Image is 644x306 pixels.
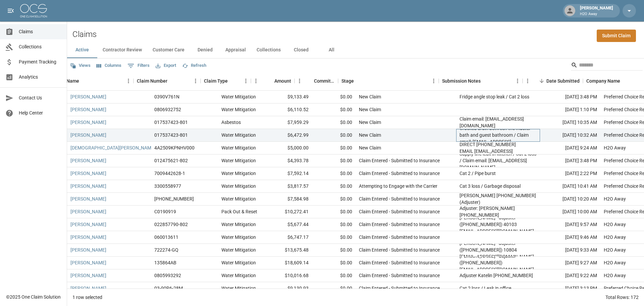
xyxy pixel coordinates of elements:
[359,93,381,100] div: New Claim
[312,116,356,129] div: $0.00
[221,234,256,241] div: Water Mitigation
[359,183,437,189] div: Attempting to Engage with the Carrier
[221,272,256,279] div: Water Mitigation
[251,42,286,58] button: Collections
[359,132,381,138] div: New Claim
[97,42,147,58] button: Contractor Review
[540,180,600,193] div: [DATE] 10:41 AM
[577,5,616,17] div: [PERSON_NAME]
[604,247,626,253] div: H2O Away
[70,93,106,100] a: [PERSON_NAME]
[70,170,106,177] a: [PERSON_NAME]
[540,282,600,295] div: [DATE] 3:13 PM
[221,170,256,177] div: Water Mitigation
[460,253,537,273] div: Stephanie Deboard - adjuster (1-513-947-6963) sdeboard@amig.com
[154,106,181,113] div: 0806932752
[221,119,241,126] div: Asbestos
[359,259,440,266] div: Claim Entered - Submitted to Insurance
[19,110,61,117] span: Help Center
[460,192,537,206] div: Michelle McClearn 608-722-3299 (Adjuster)
[546,72,580,90] div: Date Submitted
[20,4,47,17] img: ocs-logo-white-transparent.png
[154,132,188,138] div: 017537423-801
[70,247,106,253] a: [PERSON_NAME]
[221,183,256,189] div: Water Mitigation
[312,142,356,155] div: $0.00
[19,28,61,35] span: Claims
[19,94,61,101] span: Contact Us
[126,60,151,71] button: Show filters
[359,247,440,253] div: Claim Entered - Submitted to Insurance
[70,183,106,189] a: [PERSON_NAME]
[523,76,533,86] button: Menu
[201,72,251,90] div: Claim Type
[268,244,312,257] div: $13,675.48
[540,206,600,218] div: [DATE] 10:00 AM
[540,231,600,244] div: [DATE] 9:46 AM
[154,144,195,151] div: 4A2509KPNHV000
[460,183,521,189] div: Cat 3 loss / Garbage disposal
[513,76,523,86] button: Menu
[154,60,178,71] button: Export
[460,285,511,292] div: Cat 2 loss / Leak in office
[221,221,256,228] div: Water Mitigation
[228,76,237,86] button: Sort
[220,42,251,58] button: Appraisal
[268,269,312,282] div: $10,016.68
[312,257,356,269] div: $0.00
[604,221,626,228] div: H2O Away
[439,72,523,90] div: Submission Notes
[540,244,600,257] div: [DATE] 9:33 AM
[50,72,133,90] div: Claim Name
[312,244,356,257] div: $0.00
[70,208,106,215] a: [PERSON_NAME]
[268,193,312,206] div: $7,584.98
[359,157,440,164] div: Claim Entered - Submitted to Insurance
[241,76,251,86] button: Menu
[154,234,178,241] div: 060013611
[540,142,600,155] div: [DATE] 9:24 AM
[540,129,600,142] div: [DATE] 10:32 AM
[268,180,312,193] div: $3,817.57
[540,103,600,116] div: [DATE] 1:10 PM
[460,116,537,129] div: Claim email: 3j7bq9pmzxz8q@claims.usaa.com
[429,76,439,86] button: Menu
[268,129,312,142] div: $6,472.99
[312,193,356,206] div: $0.00
[312,282,356,295] div: $0.00
[268,103,312,116] div: $6,110.52
[147,42,190,58] button: Customer Care
[359,144,381,151] div: New Claim
[221,195,256,202] div: Water Mitigation
[154,195,194,202] div: 01-009-232960
[221,285,256,292] div: Water Mitigation
[268,142,312,155] div: $5,000.00
[312,269,356,282] div: $0.00
[605,294,639,301] div: Total Rows: 172
[19,43,61,50] span: Collections
[70,272,106,279] a: [PERSON_NAME]
[154,119,188,126] div: 017537423-801
[460,272,533,279] div: Adjuster Katelin 346-681-6202
[70,221,106,228] a: [PERSON_NAME]
[540,218,600,231] div: [DATE] 9:57 AM
[268,155,312,167] div: $4,393.78
[312,155,356,167] div: $0.00
[154,183,181,189] div: 3300558977
[167,76,177,86] button: Sort
[540,167,600,180] div: [DATE] 2:22 PM
[190,42,220,58] button: Denied
[312,91,356,103] div: $0.00
[460,170,496,177] div: Cat 2 / Pipe burst
[274,72,291,90] div: Amount
[221,132,256,138] div: Water Mitigation
[316,42,346,58] button: All
[221,93,256,100] div: Water Mitigation
[154,285,183,292] div: 03-90R6-28M
[72,294,102,301] div: 1 row selected
[354,76,363,86] button: Sort
[221,208,257,215] div: Pack Out & Reset
[268,116,312,129] div: $7,959.29
[604,259,626,266] div: H2O Away
[460,198,537,225] div: Dry in place / Cat 2 / Roof leak / Adjuster: Debbie 920-830-4215 claims@secura.net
